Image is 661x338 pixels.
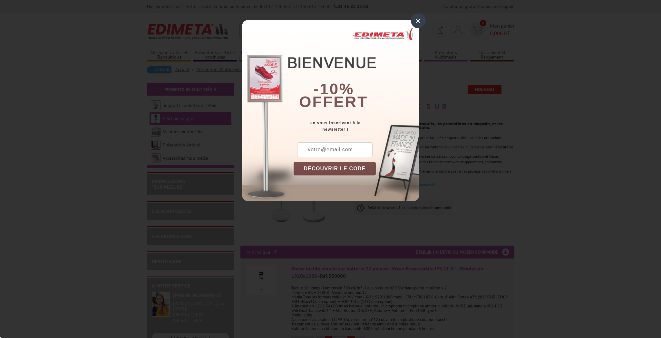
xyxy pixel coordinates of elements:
div: × [411,14,426,28]
b: -10% [314,80,354,98]
font: offert [299,93,368,110]
input: votre@email.com [297,142,373,157]
button: DÉCOUVRIR LE CODE [294,162,376,175]
div: en vous inscrivant à la newsletter ! [294,120,419,133]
